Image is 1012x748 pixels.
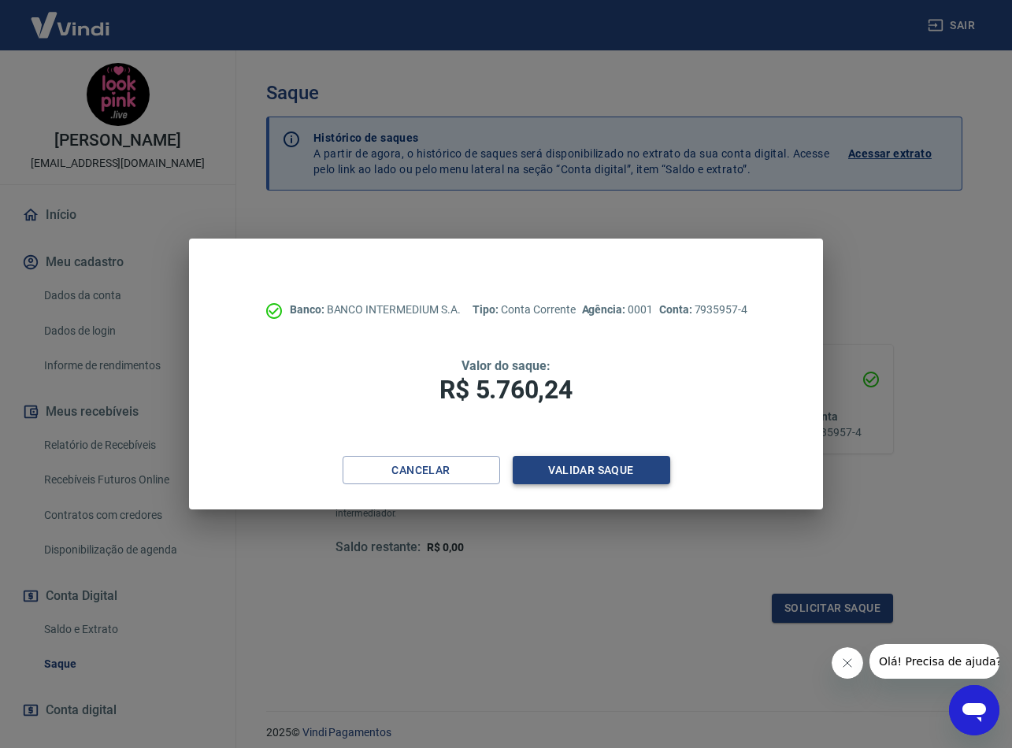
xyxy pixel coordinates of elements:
span: Conta: [659,303,695,316]
span: Olá! Precisa de ajuda? [9,11,132,24]
iframe: Fechar mensagem [832,647,863,679]
p: Conta Corrente [473,302,575,318]
button: Validar saque [513,456,670,485]
span: Banco: [290,303,327,316]
span: Tipo: [473,303,501,316]
span: Valor do saque: [462,358,550,373]
iframe: Botão para abrir a janela de mensagens [949,685,999,735]
span: Agência: [582,303,628,316]
p: 7935957-4 [659,302,747,318]
button: Cancelar [343,456,500,485]
iframe: Mensagem da empresa [869,644,999,679]
span: R$ 5.760,24 [439,375,572,405]
p: 0001 [582,302,653,318]
p: BANCO INTERMEDIUM S.A. [290,302,461,318]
